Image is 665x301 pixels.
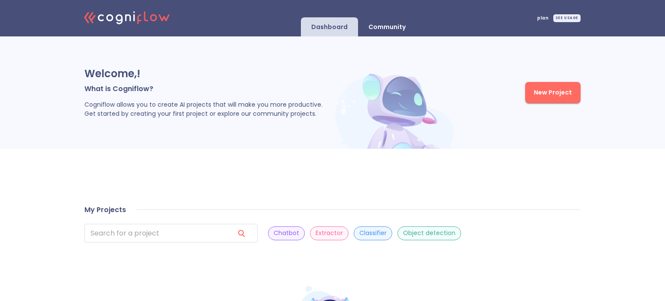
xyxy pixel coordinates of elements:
[316,229,343,237] p: Extractor
[84,206,126,214] h4: My Projects
[525,82,581,103] button: New Project
[84,224,227,242] input: search
[274,229,299,237] p: Chatbot
[311,23,348,31] p: Dashboard
[84,84,333,93] p: What is Cogniflow?
[333,66,458,149] img: header robot
[84,100,333,118] p: Cogniflow allows you to create AI projects that will make you more productive. Get started by cre...
[368,23,406,31] p: Community
[359,229,387,237] p: Classifier
[403,229,455,237] p: Object detection
[84,67,333,81] p: Welcome, !
[553,14,581,22] div: SEE USAGE
[537,16,549,20] span: plan
[534,87,572,98] span: New Project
